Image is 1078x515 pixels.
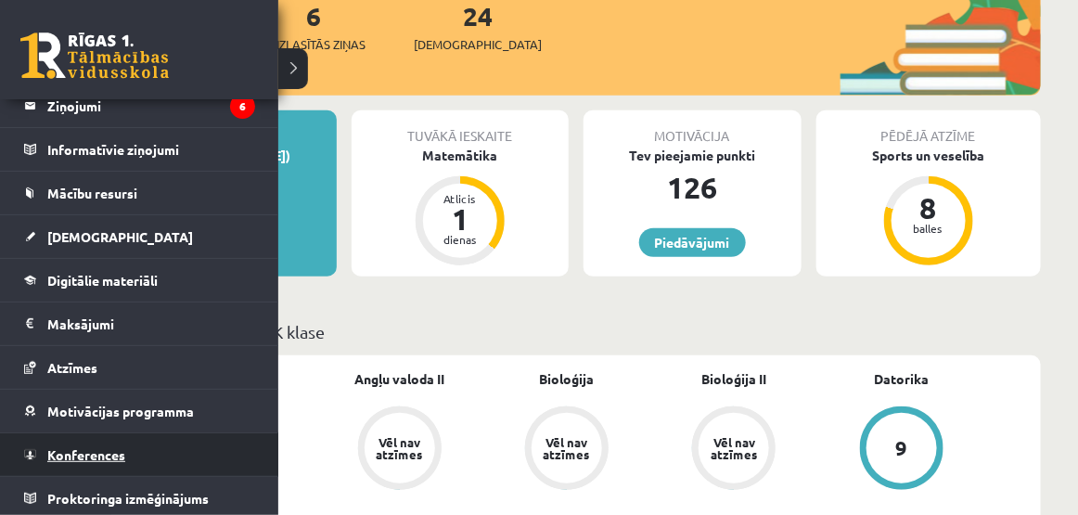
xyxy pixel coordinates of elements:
div: Tev pieejamie punkti [584,146,802,165]
span: Digitālie materiāli [47,272,158,289]
a: Atzīmes [24,346,255,389]
a: Sports un veselība 8 balles [816,146,1042,268]
a: Vēl nav atzīmes [315,406,482,494]
a: Konferences [24,433,255,476]
a: 9 [818,406,985,494]
a: Mācību resursi [24,172,255,214]
div: Vēl nav atzīmes [708,436,760,460]
a: Angļu valoda II [354,369,444,389]
span: Mācību resursi [47,185,137,201]
div: 126 [584,165,802,210]
div: dienas [432,234,488,245]
a: Informatīvie ziņojumi [24,128,255,171]
legend: Informatīvie ziņojumi [47,128,255,171]
p: Mācību plāns 12.a2 JK klase [119,319,1033,344]
a: Vēl nav atzīmes [650,406,817,494]
div: 8 [901,193,956,223]
span: Atzīmes [47,359,97,376]
span: Motivācijas programma [47,403,194,419]
a: Datorika [874,369,929,389]
div: balles [901,223,956,234]
span: Neizlasītās ziņas [262,35,366,54]
span: Konferences [47,446,125,463]
div: Vēl nav atzīmes [374,436,426,460]
a: Motivācijas programma [24,390,255,432]
a: [DEMOGRAPHIC_DATA] [24,215,255,258]
a: Maksājumi [24,303,255,345]
div: Atlicis [432,193,488,204]
a: Vēl nav atzīmes [483,406,650,494]
span: [DEMOGRAPHIC_DATA] [414,35,542,54]
a: Bioloģija [539,369,594,389]
div: 1 [432,204,488,234]
a: Rīgas 1. Tālmācības vidusskola [20,32,169,79]
legend: Ziņojumi [47,84,255,127]
legend: Maksājumi [47,303,255,345]
a: Digitālie materiāli [24,259,255,302]
div: Pēdējā atzīme [816,110,1042,146]
span: [DEMOGRAPHIC_DATA] [47,228,193,245]
span: Proktoringa izmēģinājums [47,490,209,507]
div: Matemātika [352,146,570,165]
div: Motivācija [584,110,802,146]
div: Tuvākā ieskaite [352,110,570,146]
a: Matemātika Atlicis 1 dienas [352,146,570,268]
a: Bioloģija II [701,369,766,389]
a: Ziņojumi6 [24,84,255,127]
div: 9 [895,438,907,458]
div: Sports un veselība [816,146,1042,165]
a: Piedāvājumi [639,228,746,257]
div: Vēl nav atzīmes [541,436,593,460]
i: 6 [230,94,255,119]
